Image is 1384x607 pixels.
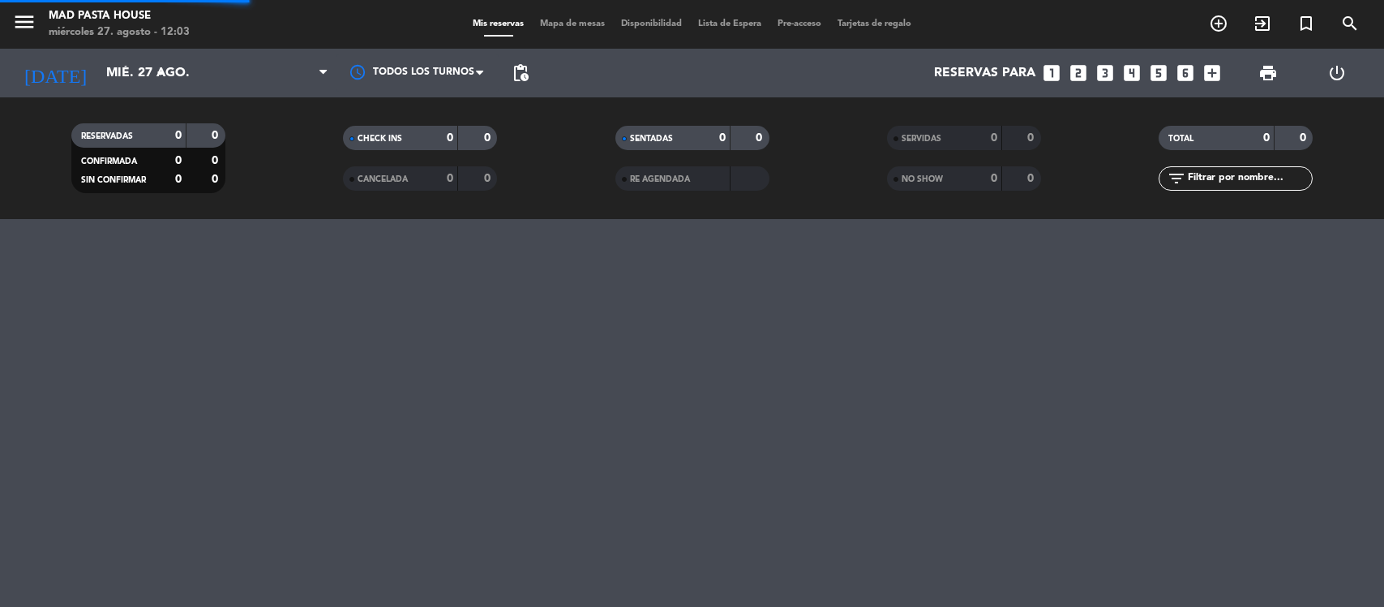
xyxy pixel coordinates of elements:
span: SENTADAS [630,135,673,143]
i: exit_to_app [1253,14,1272,33]
span: Mapa de mesas [532,19,613,28]
span: TOTAL [1168,135,1193,143]
i: looks_one [1041,62,1062,84]
span: SERVIDAS [902,135,941,143]
i: search [1340,14,1360,33]
span: CANCELADA [358,175,408,183]
span: print [1258,63,1278,83]
strong: 0 [447,132,453,144]
strong: 0 [484,173,494,184]
strong: 0 [212,174,221,185]
span: pending_actions [511,63,530,83]
i: looks_4 [1121,62,1142,84]
strong: 0 [1263,132,1270,144]
strong: 0 [212,155,221,166]
span: Mis reservas [465,19,532,28]
span: CONFIRMADA [81,157,137,166]
span: Pre-acceso [769,19,829,28]
span: Tarjetas de regalo [829,19,919,28]
div: Mad Pasta House [49,8,190,24]
strong: 0 [175,130,182,141]
span: CHECK INS [358,135,402,143]
i: turned_in_not [1296,14,1316,33]
i: power_settings_new [1327,63,1347,83]
div: miércoles 27. agosto - 12:03 [49,24,190,41]
strong: 0 [756,132,765,144]
i: filter_list [1167,169,1186,188]
strong: 0 [175,174,182,185]
strong: 0 [719,132,726,144]
strong: 0 [447,173,453,184]
div: LOG OUT [1303,49,1372,97]
i: looks_3 [1095,62,1116,84]
i: arrow_drop_down [151,63,170,83]
strong: 0 [1300,132,1309,144]
span: SIN CONFIRMAR [81,176,146,184]
i: looks_two [1068,62,1089,84]
strong: 0 [1027,173,1037,184]
i: add_box [1202,62,1223,84]
i: [DATE] [12,55,98,91]
strong: 0 [1027,132,1037,144]
span: RE AGENDADA [630,175,690,183]
strong: 0 [212,130,221,141]
span: RESERVADAS [81,132,133,140]
span: NO SHOW [902,175,943,183]
input: Filtrar por nombre... [1186,170,1312,187]
span: Reservas para [934,66,1035,81]
i: looks_5 [1148,62,1169,84]
span: Disponibilidad [613,19,690,28]
i: menu [12,10,36,34]
i: add_circle_outline [1209,14,1228,33]
strong: 0 [175,155,182,166]
strong: 0 [991,173,997,184]
i: looks_6 [1175,62,1196,84]
strong: 0 [484,132,494,144]
strong: 0 [991,132,997,144]
button: menu [12,10,36,40]
span: Lista de Espera [690,19,769,28]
